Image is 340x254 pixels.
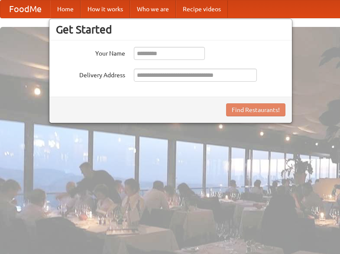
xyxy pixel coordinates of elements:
[56,47,125,58] label: Your Name
[56,23,285,36] h3: Get Started
[176,0,228,18] a: Recipe videos
[226,103,285,116] button: Find Restaurants!
[56,69,125,79] label: Delivery Address
[50,0,81,18] a: Home
[130,0,176,18] a: Who we are
[0,0,50,18] a: FoodMe
[81,0,130,18] a: How it works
